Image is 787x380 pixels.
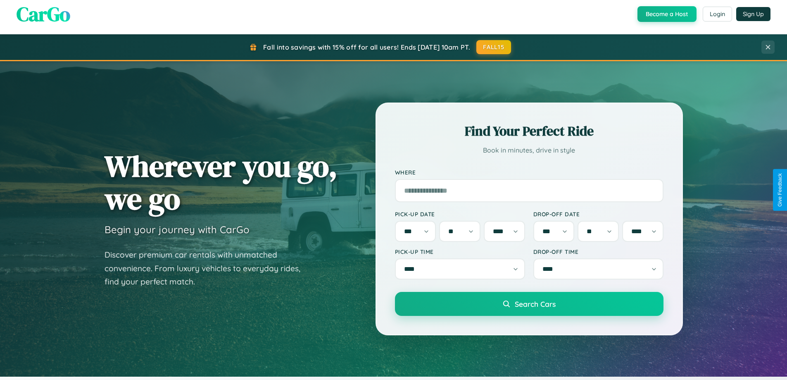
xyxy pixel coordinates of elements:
button: FALL15 [476,40,511,54]
label: Drop-off Date [533,210,663,217]
label: Where [395,169,663,176]
label: Drop-off Time [533,248,663,255]
button: Sign Up [736,7,770,21]
h1: Wherever you go, we go [105,150,338,215]
button: Search Cars [395,292,663,316]
label: Pick-up Date [395,210,525,217]
p: Discover premium car rentals with unmatched convenience. From luxury vehicles to everyday rides, ... [105,248,311,289]
h3: Begin your journey with CarGo [105,223,250,236]
span: Fall into savings with 15% off for all users! Ends [DATE] 10am PT. [263,43,470,51]
h2: Find Your Perfect Ride [395,122,663,140]
div: Give Feedback [777,173,783,207]
button: Become a Host [637,6,697,22]
p: Book in minutes, drive in style [395,144,663,156]
label: Pick-up Time [395,248,525,255]
span: Search Cars [515,299,556,308]
button: Login [703,7,732,22]
span: CarGo [17,0,70,28]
